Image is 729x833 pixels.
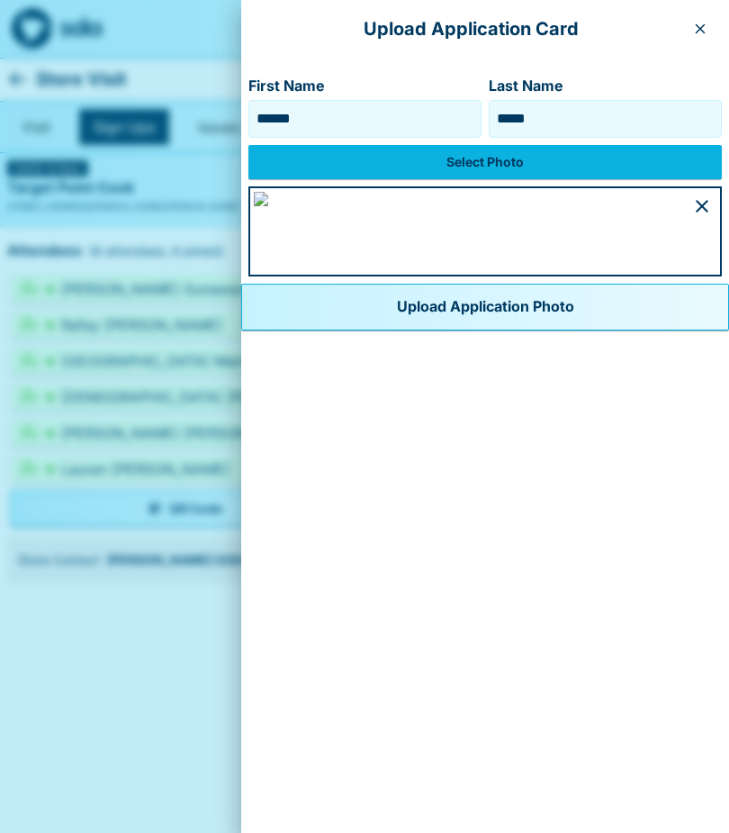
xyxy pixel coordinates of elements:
[254,192,268,206] img: 2182f8d0-f30a-4455-b292-c2dd4d62d9ba
[241,284,729,330] button: Upload Application Photo
[256,14,686,43] p: Upload Application Card
[248,145,722,179] label: Select Photo
[248,76,481,96] label: First Name
[489,76,722,96] label: Last Name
